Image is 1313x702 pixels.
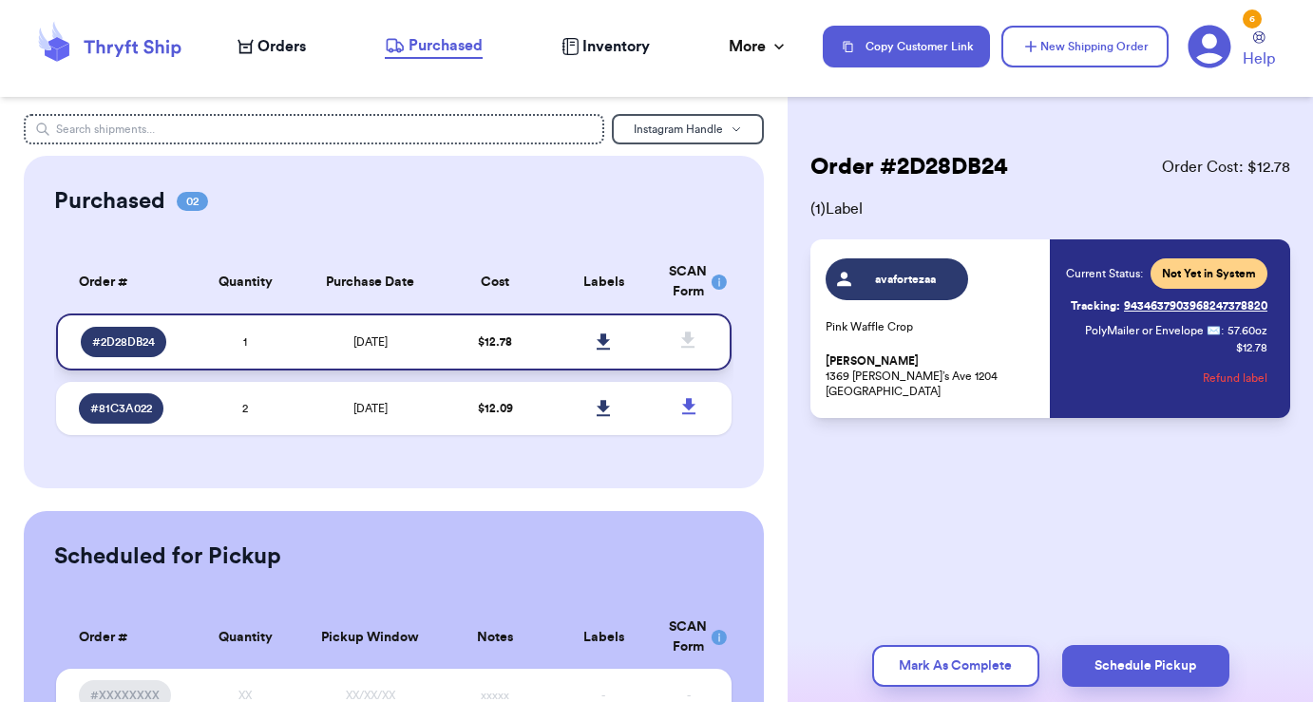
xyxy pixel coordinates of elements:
p: Pink Waffle Crop [826,319,1038,334]
th: Order # [56,606,191,669]
div: SCAN Form [669,617,709,657]
input: Search shipments... [24,114,604,144]
th: Order # [56,251,191,313]
button: Refund label [1203,357,1267,399]
span: Instagram Handle [634,123,723,135]
span: 57.60 oz [1227,323,1267,338]
th: Pickup Window [299,606,441,669]
span: [DATE] [353,403,388,414]
h2: Purchased [54,186,165,217]
div: More [729,35,789,58]
span: Order Cost: $ 12.78 [1162,156,1290,179]
th: Labels [549,251,657,313]
span: $ 12.78 [478,336,512,348]
p: 1369 [PERSON_NAME]’s Ave 1204 [GEOGRAPHIC_DATA] [826,353,1038,399]
span: [DATE] [353,336,388,348]
span: Purchased [409,34,483,57]
span: Inventory [582,35,650,58]
span: Tracking: [1071,298,1120,313]
button: New Shipping Order [1001,26,1169,67]
button: Copy Customer Link [823,26,990,67]
a: Purchased [385,34,483,59]
div: 6 [1243,9,1262,28]
div: SCAN Form [669,262,709,302]
a: Inventory [561,35,650,58]
span: # 2D28DB24 [92,334,155,350]
th: Purchase Date [299,251,441,313]
p: $ 12.78 [1236,340,1267,355]
span: XX/XX/XX [346,690,395,701]
a: Tracking:9434637903968247378820 [1071,291,1267,321]
a: Orders [238,35,306,58]
span: : [1221,323,1224,338]
th: Notes [441,606,549,669]
span: avafortezaa [861,272,951,287]
h2: Order # 2D28DB24 [810,152,1008,182]
span: 02 [177,192,208,211]
span: Current Status: [1066,266,1143,281]
span: - [687,690,691,701]
button: Instagram Handle [612,114,764,144]
h2: Scheduled for Pickup [54,541,281,572]
th: Cost [441,251,549,313]
th: Quantity [191,606,299,669]
th: Quantity [191,251,299,313]
span: - [601,690,605,701]
span: Not Yet in System [1162,266,1256,281]
a: Help [1243,31,1275,70]
button: Schedule Pickup [1062,645,1229,687]
th: Labels [549,606,657,669]
span: XX [238,690,252,701]
button: Mark As Complete [872,645,1039,687]
span: xxxxx [481,690,509,701]
a: 6 [1188,25,1231,68]
span: ( 1 ) Label [810,198,1290,220]
span: # 81C3A022 [90,401,152,416]
span: PolyMailer or Envelope ✉️ [1085,325,1221,336]
span: $ 12.09 [478,403,513,414]
span: 1 [243,336,247,348]
span: Help [1243,47,1275,70]
span: Orders [257,35,306,58]
span: 2 [242,403,248,414]
span: [PERSON_NAME] [826,354,919,369]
